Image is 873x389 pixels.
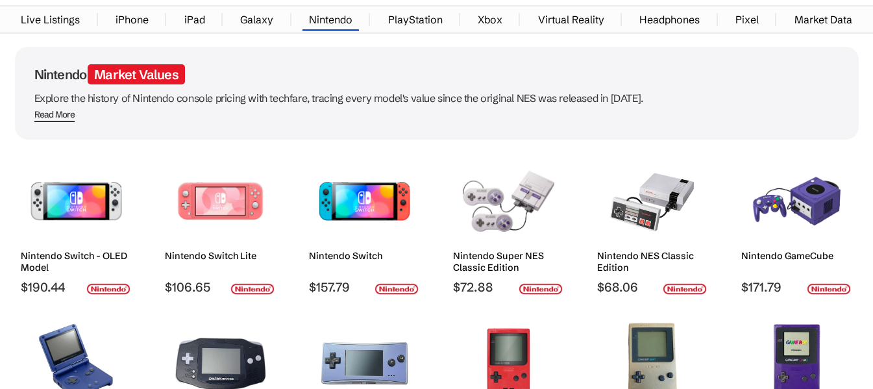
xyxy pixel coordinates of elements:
span: $68.06 [597,279,708,295]
img: nintendo-logo [86,283,130,295]
a: Nintendo Super NES Classic Edition Nintendo Super NES Classic Edition $72.88 nintendo-logo [447,153,571,295]
span: $72.88 [453,279,564,295]
h2: Nintendo Switch - OLED Model [21,250,132,273]
a: Galaxy [234,6,280,32]
h2: Nintendo Switch Lite [165,250,276,262]
span: Market Values [88,64,185,84]
img: nintendo-logo [519,283,563,295]
img: Nintendo GameCube [751,159,842,244]
a: iPhone [109,6,155,32]
a: Market Data [788,6,859,32]
p: Explore the history of Nintendo console pricing with techfare, tracing every model's value since ... [34,89,839,107]
img: Nintendo Switch (OLED Model) [31,159,122,244]
h2: Nintendo Super NES Classic Edition [453,250,564,273]
img: Nintendo Switch [319,159,410,244]
img: Nintendo Switch Lite [175,159,266,244]
a: Headphones [633,6,706,32]
span: $190.44 [21,279,132,295]
span: $171.79 [741,279,852,295]
a: Nintendo NES Classic Edition Nintendo NES Classic Edition $68.06 nintendo-logo [591,153,715,295]
span: $106.65 [165,279,276,295]
img: Nintendo NES Classic Edition [607,159,698,244]
a: Pixel [729,6,765,32]
img: Nintendo Super NES Classic Edition [463,159,554,244]
h2: Nintendo NES Classic Edition [597,250,708,273]
a: Xbox [471,6,509,32]
a: PlayStation [382,6,449,32]
a: Nintendo Switch (OLED Model) Nintendo Switch - OLED Model $190.44 nintendo-logo [15,153,138,295]
img: nintendo-logo [375,283,419,295]
a: Nintendo GameCube Nintendo GameCube $171.79 nintendo-logo [735,153,859,295]
img: nintendo-logo [230,283,275,295]
span: Read More [34,109,75,122]
span: $157.79 [309,279,420,295]
h1: Nintendo [34,66,839,82]
a: iPad [178,6,212,32]
div: Read More [34,109,75,120]
a: Nintendo Switch Lite Nintendo Switch Lite $106.65 nintendo-logo [159,153,282,295]
img: nintendo-logo [807,283,851,295]
a: Virtual Reality [532,6,611,32]
h2: Nintendo Switch [309,250,420,262]
img: nintendo-logo [663,283,707,295]
h2: Nintendo GameCube [741,250,852,262]
a: Live Listings [14,6,86,32]
a: Nintendo Switch Nintendo Switch $157.79 nintendo-logo [303,153,426,295]
a: Nintendo [302,6,359,32]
